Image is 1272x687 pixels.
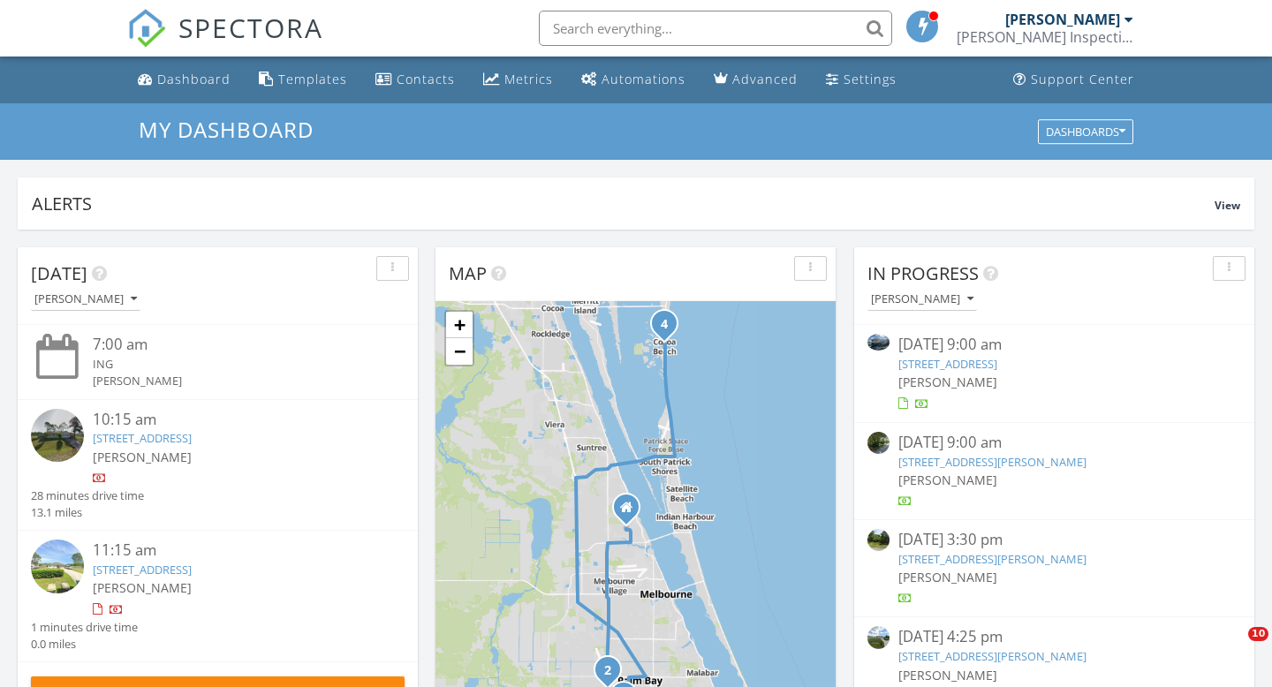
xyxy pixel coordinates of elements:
[31,540,84,593] img: streetview
[957,28,1133,46] div: Lucas Inspection Services
[157,71,231,87] div: Dashboard
[819,64,904,96] a: Settings
[898,356,997,372] a: [STREET_ADDRESS]
[867,261,979,285] span: In Progress
[898,667,997,683] span: [PERSON_NAME]
[32,192,1215,215] div: Alerts
[31,636,138,653] div: 0.0 miles
[31,409,84,462] img: streetview
[93,540,373,562] div: 11:15 am
[898,551,1086,567] a: [STREET_ADDRESS][PERSON_NAME]
[31,288,140,312] button: [PERSON_NAME]
[178,9,323,46] span: SPECTORA
[93,579,192,596] span: [PERSON_NAME]
[93,449,192,465] span: [PERSON_NAME]
[446,312,473,338] a: Zoom in
[93,409,373,431] div: 10:15 am
[898,454,1086,470] a: [STREET_ADDRESS][PERSON_NAME]
[1038,119,1133,144] button: Dashboards
[844,71,897,87] div: Settings
[504,71,553,87] div: Metrics
[539,11,892,46] input: Search everything...
[1248,627,1268,641] span: 10
[898,334,1210,356] div: [DATE] 9:00 am
[574,64,693,96] a: Automations (Basic)
[898,529,1210,551] div: [DATE] 3:30 pm
[661,319,668,331] i: 4
[93,430,192,446] a: [STREET_ADDRESS]
[31,540,405,653] a: 11:15 am [STREET_ADDRESS] [PERSON_NAME] 1 minutes drive time 0.0 miles
[93,356,373,373] div: ING
[898,648,1086,664] a: [STREET_ADDRESS][PERSON_NAME]
[871,293,973,306] div: [PERSON_NAME]
[898,626,1210,648] div: [DATE] 4:25 pm
[898,374,997,390] span: [PERSON_NAME]
[898,569,997,585] span: [PERSON_NAME]
[867,432,1241,510] a: [DATE] 9:00 am [STREET_ADDRESS][PERSON_NAME] [PERSON_NAME]
[139,115,314,144] span: My Dashboard
[1031,71,1134,87] div: Support Center
[93,334,373,356] div: 7:00 am
[664,323,675,334] div: 133 N Orlando Ave, Cocoa Beach, FL 32931
[602,71,685,87] div: Automations
[1212,627,1254,669] iframe: Intercom live chat
[368,64,462,96] a: Contacts
[131,64,238,96] a: Dashboard
[867,529,890,551] img: streetview
[867,432,890,454] img: streetview
[449,261,487,285] span: Map
[867,288,977,312] button: [PERSON_NAME]
[604,665,611,677] i: 2
[867,529,1241,608] a: [DATE] 3:30 pm [STREET_ADDRESS][PERSON_NAME] [PERSON_NAME]
[93,373,373,389] div: [PERSON_NAME]
[732,71,798,87] div: Advanced
[898,472,997,488] span: [PERSON_NAME]
[31,409,405,522] a: 10:15 am [STREET_ADDRESS] [PERSON_NAME] 28 minutes drive time 13.1 miles
[252,64,354,96] a: Templates
[867,334,1241,412] a: [DATE] 9:00 am [STREET_ADDRESS] [PERSON_NAME]
[397,71,455,87] div: Contacts
[707,64,805,96] a: Advanced
[1046,125,1125,138] div: Dashboards
[31,619,138,636] div: 1 minutes drive time
[127,9,166,48] img: The Best Home Inspection Software - Spectora
[93,562,192,578] a: [STREET_ADDRESS]
[1006,64,1141,96] a: Support Center
[476,64,560,96] a: Metrics
[31,504,144,521] div: 13.1 miles
[1005,11,1120,28] div: [PERSON_NAME]
[898,432,1210,454] div: [DATE] 9:00 am
[867,334,890,351] img: 9301201%2Fcover_photos%2F49iWAkn7r3E1ytUsowqT%2Fsmall.9301201-1755646456645
[127,24,323,61] a: SPECTORA
[278,71,347,87] div: Templates
[1215,198,1240,213] span: View
[867,626,890,648] img: streetview
[34,293,137,306] div: [PERSON_NAME]
[446,338,473,365] a: Zoom out
[626,507,637,517] div: 1000 Westways Drive, Melbourne FL 32935
[31,261,87,285] span: [DATE]
[608,669,618,680] div: 607 Tejon Ave SW, Palm Bay, FL 32908
[31,487,144,504] div: 28 minutes drive time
